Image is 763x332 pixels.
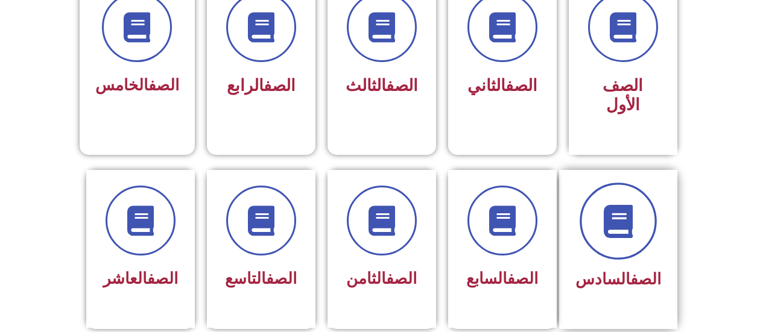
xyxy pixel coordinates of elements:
[575,270,661,288] span: السادس
[386,269,417,287] a: الصف
[505,76,537,95] a: الصف
[95,76,179,94] span: الخامس
[386,76,418,95] a: الصف
[266,269,297,287] a: الصف
[346,269,417,287] span: الثامن
[467,76,537,95] span: الثاني
[507,269,538,287] a: الصف
[103,269,178,287] span: العاشر
[603,76,643,114] span: الصف الأول
[227,76,296,95] span: الرابع
[225,269,297,287] span: التاسع
[264,76,296,95] a: الصف
[148,76,179,94] a: الصف
[630,270,661,288] a: الصف
[466,269,538,287] span: السابع
[147,269,178,287] a: الصف
[346,76,418,95] span: الثالث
